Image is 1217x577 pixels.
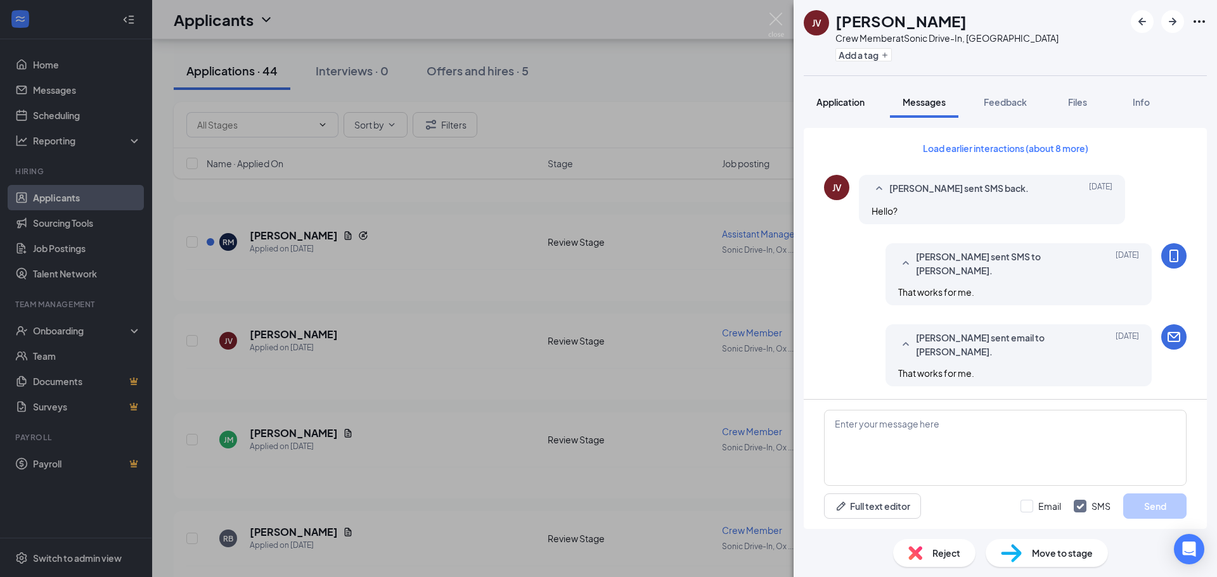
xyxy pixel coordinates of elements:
[1174,534,1204,564] div: Open Intercom Messenger
[881,51,889,59] svg: Plus
[903,96,946,108] span: Messages
[824,493,921,519] button: Full text editorPen
[816,96,865,108] span: Application
[1123,493,1187,519] button: Send
[835,10,967,32] h1: [PERSON_NAME]
[1166,329,1182,345] svg: Email
[835,48,892,61] button: PlusAdd a tag
[912,138,1099,158] button: Load earlier interactions (about 8 more)
[916,331,1082,358] span: [PERSON_NAME] sent email to [PERSON_NAME].
[1161,10,1184,33] button: ArrowRight
[1116,250,1139,277] span: [DATE]
[1192,14,1207,29] svg: Ellipses
[889,181,1029,196] span: [PERSON_NAME] sent SMS back.
[1032,546,1093,560] span: Move to stage
[835,500,847,512] svg: Pen
[984,96,1027,108] span: Feedback
[832,181,842,194] div: JV
[898,367,974,379] span: That works for me.
[932,546,960,560] span: Reject
[835,32,1059,44] div: Crew Member at Sonic Drive-In, [GEOGRAPHIC_DATA]
[872,181,887,196] svg: SmallChevronUp
[898,256,913,271] svg: SmallChevronUp
[812,16,821,29] div: JV
[916,250,1082,277] span: [PERSON_NAME] sent SMS to [PERSON_NAME].
[1089,181,1112,196] span: [DATE]
[1165,14,1180,29] svg: ArrowRight
[872,205,898,217] span: Hello?
[898,337,913,352] svg: SmallChevronUp
[1116,331,1139,358] span: [DATE]
[1068,96,1087,108] span: Files
[898,286,974,298] span: That works for me.
[1135,14,1150,29] svg: ArrowLeftNew
[1131,10,1154,33] button: ArrowLeftNew
[1166,248,1182,263] svg: MobileSms
[1133,96,1150,108] span: Info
